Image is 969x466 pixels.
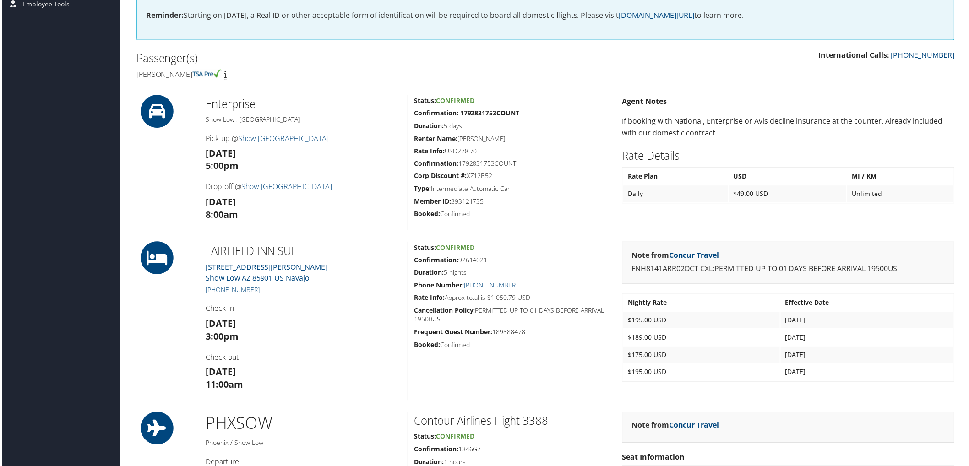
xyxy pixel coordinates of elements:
[632,264,947,276] p: FNH8141ARR02OCT CXL:PERMITTED UP TO 01 DAYS BEFORE ARRIVAL 19500US
[464,282,518,291] a: [PHONE_NUMBER]
[414,415,609,430] h2: Contour Airlines Flight 3388
[205,304,400,314] h4: Check-in
[730,169,849,185] th: USD
[205,380,242,392] strong: 11:00am
[414,135,609,144] h5: [PERSON_NAME]
[205,413,400,436] h1: PHX SOW
[623,454,686,464] strong: Seat Information
[205,287,259,295] a: [PHONE_NUMBER]
[205,353,400,363] h4: Check-out
[414,294,445,303] strong: Rate Info:
[237,134,328,144] a: Show [GEOGRAPHIC_DATA]
[205,97,400,112] h2: Enterprise
[191,70,221,78] img: tsa-precheck.png
[414,135,457,143] strong: Renter Name:
[205,367,235,379] strong: [DATE]
[624,348,781,364] td: $175.00 USD
[782,296,955,312] th: Effective Date
[414,210,609,219] h5: Confirmed
[414,122,609,131] h5: 5 days
[414,446,458,455] strong: Confirmation:
[205,331,238,344] strong: 3:00pm
[414,244,436,253] strong: Status:
[849,186,955,203] td: Unlimited
[436,97,474,105] span: Confirmed
[623,116,957,139] p: If booking with National, Enterprise or Avis decline insurance at the counter. Already included w...
[135,51,539,66] h2: Passenger(s)
[414,433,436,442] strong: Status:
[145,10,183,20] strong: Reminder:
[205,147,235,160] strong: [DATE]
[632,422,720,432] strong: Note from
[414,198,609,207] h5: 393121735
[730,186,849,203] td: $49.00 USD
[670,251,720,261] a: Concur Travel
[893,50,957,60] a: [PHONE_NUMBER]
[632,251,720,261] strong: Note from
[414,282,464,291] strong: Phone Number:
[414,122,444,130] strong: Duration:
[205,263,327,284] a: [STREET_ADDRESS][PERSON_NAME]Show Low AZ 85901 US Navajo
[414,307,609,325] h5: PERMITTED UP TO 01 DAYS BEFORE ARRIVAL 19500US
[414,109,520,118] strong: Confirmation: 1792831753COUNT
[624,296,781,312] th: Nightly Rate
[436,433,474,442] span: Confirmed
[782,331,955,347] td: [DATE]
[205,244,400,260] h2: FAIRFIELD INN SUI
[436,244,474,253] span: Confirmed
[414,160,609,169] h5: 1792831753COUNT
[414,147,445,156] strong: Rate Info:
[620,10,696,20] a: [DOMAIN_NAME][URL]
[414,256,458,265] strong: Confirmation:
[414,269,609,278] h5: 5 nights
[670,422,720,432] a: Concur Travel
[414,160,458,168] strong: Confirmation:
[414,341,440,350] strong: Booked:
[623,97,668,107] strong: Agent Notes
[623,148,957,164] h2: Rate Details
[205,319,235,331] strong: [DATE]
[240,182,332,192] a: Show [GEOGRAPHIC_DATA]
[782,365,955,382] td: [DATE]
[849,169,955,185] th: MI / KM
[624,313,781,330] td: $195.00 USD
[205,209,237,222] strong: 8:00am
[414,185,431,194] strong: Type:
[414,147,609,156] h5: USD278.70
[414,210,440,219] strong: Booked:
[414,185,609,194] h5: Intermediate Automatic Car
[414,329,493,337] strong: Frequent Guest Number:
[205,440,400,449] h5: Phoenix / Show Low
[205,134,400,144] h4: Pick-up @
[414,269,444,278] strong: Duration:
[414,341,609,351] h5: Confirmed
[624,169,729,185] th: Rate Plan
[145,10,947,22] p: Starting on [DATE], a Real ID or other acceptable form of identification will be required to boar...
[624,331,781,347] td: $189.00 USD
[414,172,467,181] strong: Corp Discount #:
[205,182,400,192] h4: Drop-off @
[205,160,238,173] strong: 5:00pm
[782,348,955,364] td: [DATE]
[414,446,609,455] h5: 1346G7
[782,313,955,330] td: [DATE]
[624,365,781,382] td: $195.00 USD
[414,172,609,181] h5: XZ12B52
[414,256,609,266] h5: 92614021
[205,115,400,125] h5: Show Low , [GEOGRAPHIC_DATA]
[414,97,436,105] strong: Status:
[414,329,609,338] h5: 189888478
[624,186,729,203] td: Daily
[414,294,609,303] h5: Approx total is $1,050.79 USD
[414,307,475,316] strong: Cancellation Policy:
[135,70,539,80] h4: [PERSON_NAME]
[414,198,451,206] strong: Member ID:
[205,196,235,209] strong: [DATE]
[820,50,891,60] strong: International Calls:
